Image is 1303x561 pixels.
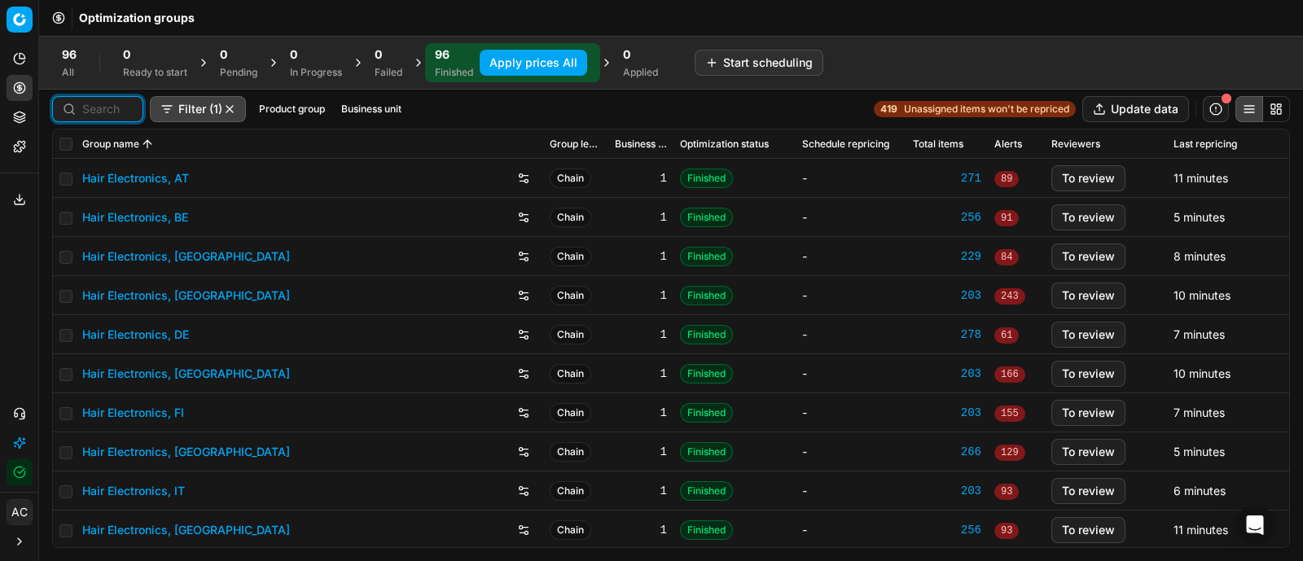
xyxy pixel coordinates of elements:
[994,523,1019,539] span: 93
[680,208,733,227] span: Finished
[796,159,906,198] td: -
[123,46,130,63] span: 0
[680,403,733,423] span: Finished
[994,210,1019,226] span: 91
[680,442,733,462] span: Finished
[1174,210,1225,224] span: 5 minutes
[994,366,1025,383] span: 166
[480,50,587,76] button: Apply prices All
[680,325,733,344] span: Finished
[82,101,133,117] input: Search
[550,286,591,305] span: Chain
[252,99,331,119] button: Product group
[913,209,981,226] a: 256
[335,99,408,119] button: Business unit
[82,209,188,226] a: Hair Electronics, BE
[1174,171,1228,185] span: 11 minutes
[82,287,290,304] a: Hair Electronics, [GEOGRAPHIC_DATA]
[615,209,667,226] div: 1
[913,522,981,538] a: 256
[680,286,733,305] span: Finished
[1174,405,1225,419] span: 7 minutes
[375,66,402,79] div: Failed
[1174,138,1237,151] span: Last repricing
[904,103,1069,116] span: Unassigned items won't be repriced
[1051,478,1125,504] button: To review
[1051,400,1125,426] button: To review
[615,483,667,499] div: 1
[1051,517,1125,543] button: To review
[7,500,32,524] span: AC
[82,170,189,186] a: Hair Electronics, AT
[796,511,906,550] td: -
[695,50,823,76] button: Start scheduling
[1051,243,1125,270] button: To review
[615,170,667,186] div: 1
[62,66,77,79] div: All
[220,66,257,79] div: Pending
[615,248,667,265] div: 1
[880,103,897,116] strong: 419
[913,138,963,151] span: Total items
[1174,249,1226,263] span: 8 minutes
[82,248,290,265] a: Hair Electronics, [GEOGRAPHIC_DATA]
[913,444,981,460] a: 266
[1174,366,1231,380] span: 10 minutes
[435,46,450,63] span: 96
[796,432,906,471] td: -
[913,327,981,343] a: 278
[123,66,187,79] div: Ready to start
[994,327,1019,344] span: 61
[1174,327,1225,341] span: 7 minutes
[913,248,981,265] a: 229
[913,483,981,499] a: 203
[796,471,906,511] td: -
[796,198,906,237] td: -
[994,445,1025,461] span: 129
[82,138,139,151] span: Group name
[913,287,981,304] a: 203
[82,522,290,538] a: Hair Electronics, [GEOGRAPHIC_DATA]
[680,364,733,383] span: Finished
[139,136,156,152] button: Sorted by Group name ascending
[550,403,591,423] span: Chain
[550,247,591,266] span: Chain
[913,170,981,186] a: 271
[79,10,195,26] nav: breadcrumb
[1082,96,1189,122] button: Update data
[1051,322,1125,348] button: To review
[874,101,1076,117] a: 419Unassigned items won't be repriced
[1174,484,1226,497] span: 6 minutes
[1051,361,1125,387] button: To review
[550,169,591,188] span: Chain
[82,444,290,460] a: Hair Electronics, [GEOGRAPHIC_DATA]
[680,481,733,501] span: Finished
[550,481,591,501] span: Chain
[82,327,189,343] a: Hair Electronics, DE
[680,247,733,266] span: Finished
[615,522,667,538] div: 1
[375,46,382,63] span: 0
[62,46,77,63] span: 96
[550,520,591,540] span: Chain
[913,366,981,382] a: 203
[1174,523,1228,537] span: 11 minutes
[1051,138,1100,151] span: Reviewers
[680,169,733,188] span: Finished
[290,66,342,79] div: In Progress
[623,66,658,79] div: Applied
[994,171,1019,187] span: 89
[1051,204,1125,230] button: To review
[913,405,981,421] a: 203
[615,444,667,460] div: 1
[550,364,591,383] span: Chain
[1051,283,1125,309] button: To review
[550,208,591,227] span: Chain
[220,46,227,63] span: 0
